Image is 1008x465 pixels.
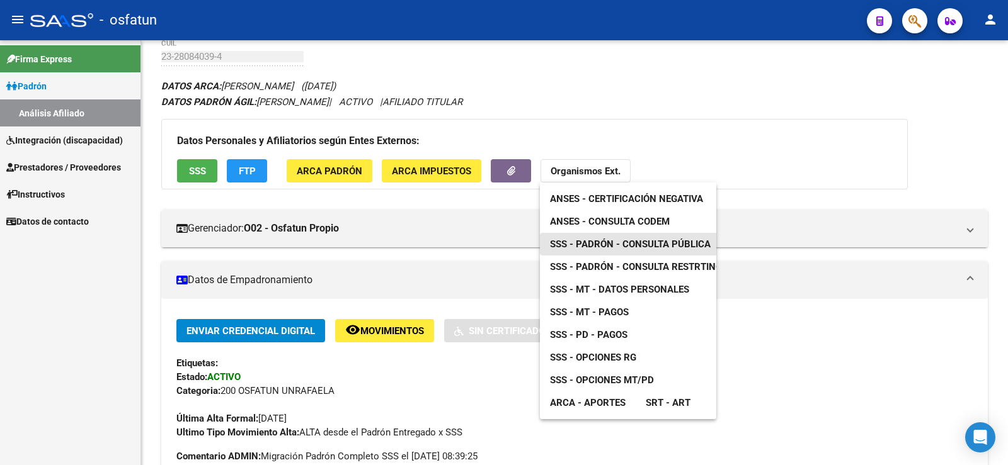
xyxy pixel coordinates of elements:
[6,160,121,174] span: Prestadores / Proveedores
[161,96,329,108] span: [PERSON_NAME]
[161,261,988,299] mat-expansion-panel-header: Datos de Empadronamiento
[239,165,256,177] span: FTP
[983,12,998,27] mat-icon: person
[6,79,47,93] span: Padrón
[541,159,631,182] button: Organismos Ext.
[227,159,267,182] button: FTP
[186,325,315,337] span: Enviar Credencial Digital
[161,81,294,92] span: [PERSON_NAME]
[6,188,65,201] span: Instructivos
[176,413,287,424] span: [DATE]
[176,384,973,398] div: 200 OSFATUN UNRAFAELA
[189,165,206,177] span: SSS
[176,221,958,235] mat-panel-title: Gerenciador:
[297,165,362,177] span: ARCA Padrón
[176,319,325,342] button: Enviar Credencial Digital
[177,159,217,182] button: SSS
[360,325,424,337] span: Movimientos
[176,451,261,462] strong: Comentario ADMIN:
[161,96,256,108] strong: DATOS PADRÓN ÁGIL:
[161,210,988,247] mat-expansion-panel-header: Gerenciador:O02 - Osfatun Propio
[345,322,360,337] mat-icon: remove_red_eye
[382,159,481,182] button: ARCA Impuestos
[207,371,241,383] strong: ACTIVO
[335,319,434,342] button: Movimientos
[176,371,207,383] strong: Estado:
[551,165,621,177] strong: Organismos Ext.
[382,96,462,108] span: AFILIADO TITULAR
[6,133,123,147] span: Integración (discapacidad)
[176,357,218,369] strong: Etiquetas:
[161,81,221,92] strong: DATOS ARCA:
[444,319,624,342] button: Sin Certificado Discapacidad
[6,215,89,228] span: Datos de contacto
[176,449,478,463] span: Migración Padrón Completo SSS el [DATE] 08:39:25
[176,413,258,424] strong: Última Alta Formal:
[301,81,336,92] span: ([DATE])
[392,165,471,177] span: ARCA Impuestos
[10,12,25,27] mat-icon: menu
[6,52,72,66] span: Firma Express
[176,427,462,438] span: ALTA desde el Padrón Entregado x SSS
[287,159,372,182] button: ARCA Padrón
[469,325,614,337] span: Sin Certificado Discapacidad
[161,96,462,108] i: | ACTIVO |
[965,422,995,452] div: Open Intercom Messenger
[176,273,958,287] mat-panel-title: Datos de Empadronamiento
[244,221,339,235] strong: O02 - Osfatun Propio
[176,385,220,396] strong: Categoria:
[177,132,892,150] h3: Datos Personales y Afiliatorios según Entes Externos:
[100,6,157,34] span: - osfatun
[176,427,299,438] strong: Ultimo Tipo Movimiento Alta:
